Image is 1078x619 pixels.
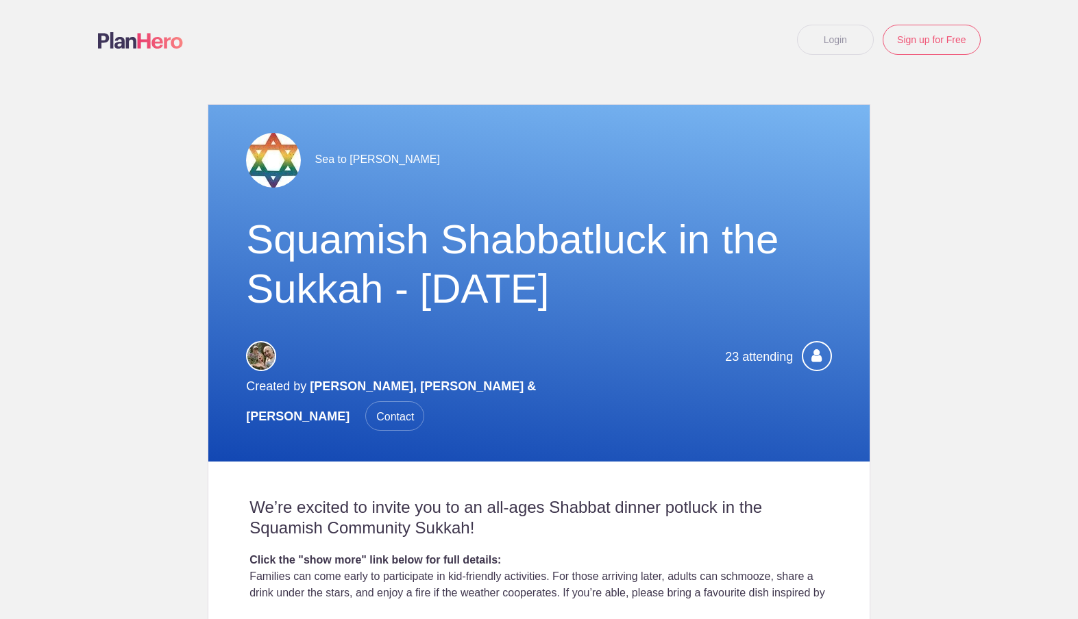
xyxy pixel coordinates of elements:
h1: Squamish Shabbatluck in the Sukkah - [DATE] [246,215,832,314]
img: Rainbowstar [246,133,301,188]
a: Sign up for Free [883,25,980,55]
span: [PERSON_NAME], [PERSON_NAME] & [PERSON_NAME] [246,379,536,423]
h2: We’re excited to invite you to an all-ages Shabbat dinner potluck in the Squamish Community Sukkah! [249,497,829,538]
p: 23 attending [725,342,793,372]
div: Families can come early to participate in kid-friendly activities. For those arriving later, adul... [249,568,829,618]
img: Familyberrypicking [246,341,276,371]
a: Login [797,25,874,55]
p: Created by [246,371,630,431]
div: Sea to [PERSON_NAME] [246,132,832,188]
strong: Click the "show more" link below for full details: [249,554,501,566]
img: Logo main planhero [98,32,183,49]
span: Contact [365,401,424,431]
